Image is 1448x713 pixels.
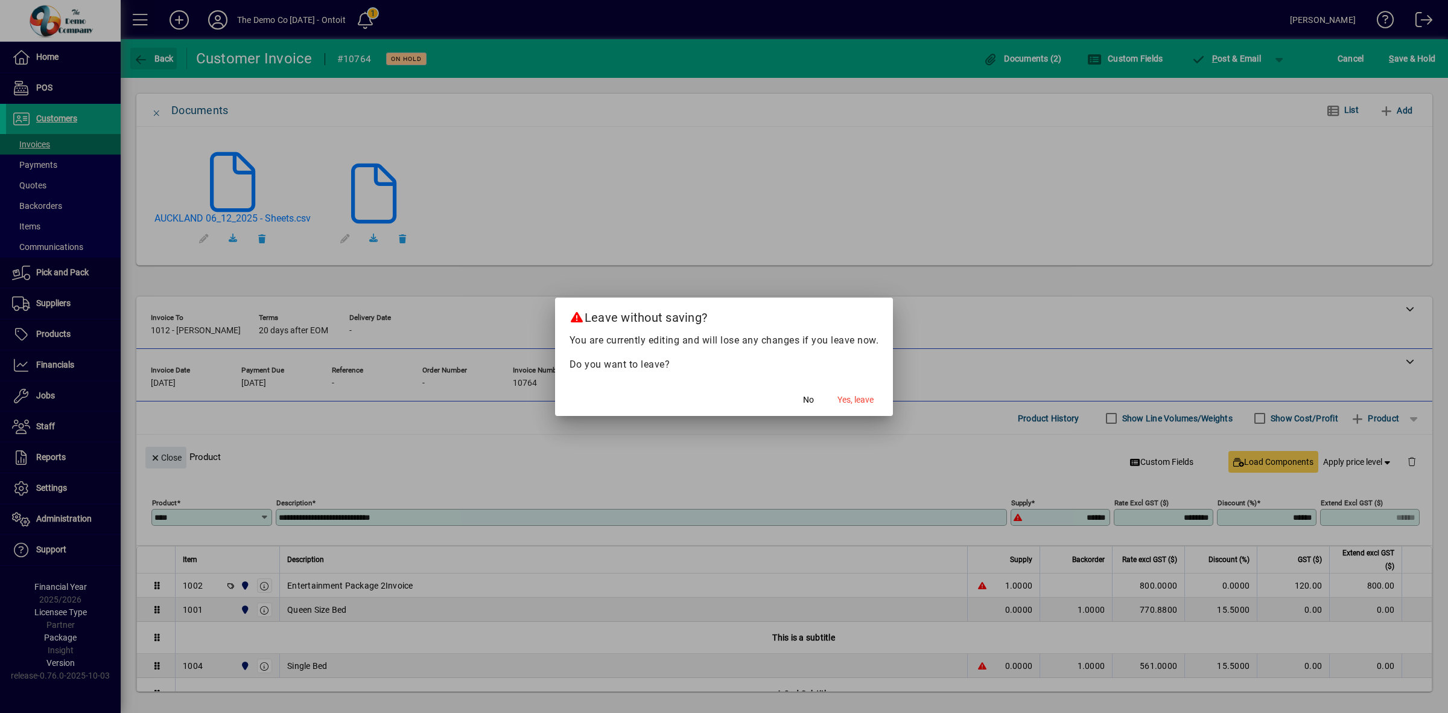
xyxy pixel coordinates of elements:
[570,333,879,348] p: You are currently editing and will lose any changes if you leave now.
[837,394,874,406] span: Yes, leave
[789,389,828,411] button: No
[570,357,879,372] p: Do you want to leave?
[833,389,878,411] button: Yes, leave
[803,394,814,406] span: No
[555,298,894,333] h2: Leave without saving?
